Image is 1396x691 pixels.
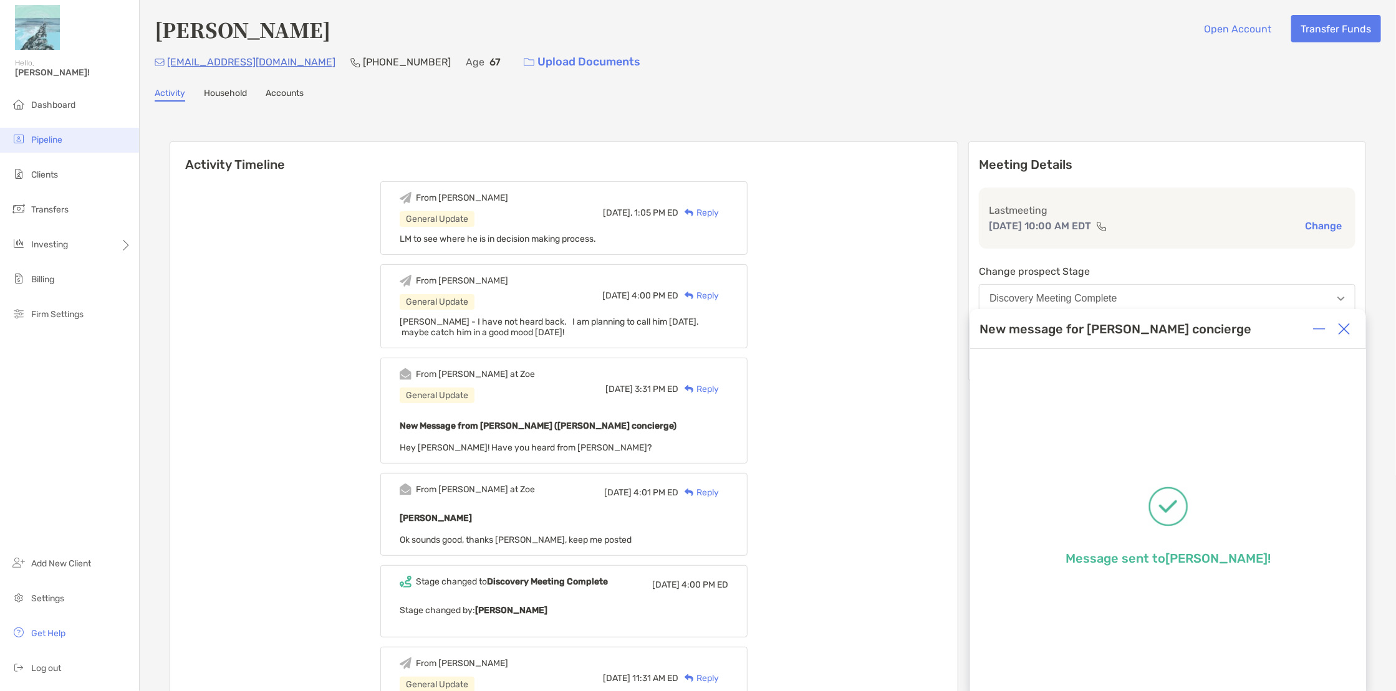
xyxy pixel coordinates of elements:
span: [PERSON_NAME] - I have not heard back. I am planning to call him [DATE]. maybe catch him in a goo... [400,317,699,338]
img: add_new_client icon [11,555,26,570]
img: Close [1338,323,1350,335]
div: Reply [678,383,719,396]
p: Stage changed by: [400,603,728,618]
span: Investing [31,239,68,250]
span: Firm Settings [31,309,84,320]
button: Change [1301,219,1345,232]
img: communication type [1096,221,1107,231]
img: get-help icon [11,625,26,640]
img: button icon [524,58,534,67]
div: Stage changed to [416,576,608,587]
span: Billing [31,274,54,285]
b: Discovery Meeting Complete [487,576,608,587]
span: Ok sounds good, thanks [PERSON_NAME], keep me posted [400,535,632,545]
p: Meeting Details [979,157,1355,173]
span: 4:00 PM ED [632,290,678,301]
div: New message for [PERSON_NAME] concierge [980,322,1251,336]
h6: Activity Timeline [170,142,958,172]
img: Zoe Logo [15,5,60,50]
img: Email Icon [155,59,165,66]
img: Phone Icon [350,57,360,67]
span: Clients [31,169,58,180]
a: Accounts [266,88,304,102]
span: Settings [31,593,64,604]
span: [DATE] [602,290,630,301]
span: 3:31 PM ED [635,384,678,394]
span: [DATE], [603,207,632,218]
span: 1:05 PM ED [634,207,678,218]
button: Discovery Meeting Complete [979,284,1355,313]
div: Discovery Meeting Complete [989,293,1117,304]
img: logout icon [11,660,26,675]
img: Event icon [400,484,412,495]
span: Pipeline [31,135,62,145]
span: 4:00 PM ED [681,579,728,590]
p: 67 [489,54,501,70]
img: Reply icon [685,674,694,682]
div: Reply [678,206,719,219]
img: Event icon [400,368,412,380]
div: Reply [678,289,719,302]
p: [EMAIL_ADDRESS][DOMAIN_NAME] [167,54,335,70]
img: pipeline icon [11,131,26,146]
span: Get Help [31,628,65,639]
div: From [PERSON_NAME] [416,193,508,203]
span: [DATE] [652,579,680,590]
span: 4:01 PM ED [633,487,678,498]
img: Expand or collapse [1313,323,1326,335]
b: [PERSON_NAME] [400,513,472,523]
span: [DATE] [603,673,630,684]
p: Message sent to [PERSON_NAME] ! [1066,551,1271,566]
div: From [PERSON_NAME] [416,658,508,669]
p: Last meeting [989,203,1345,218]
img: clients icon [11,166,26,181]
span: 11:31 AM ED [632,673,678,684]
img: Event icon [400,657,412,669]
b: [PERSON_NAME] [475,605,547,616]
div: General Update [400,388,474,403]
img: billing icon [11,271,26,286]
img: settings icon [11,590,26,605]
div: From [PERSON_NAME] [416,275,508,286]
span: Hey [PERSON_NAME]! Have you heard from [PERSON_NAME]? [400,442,652,453]
span: Transfers [31,204,69,215]
a: Household [204,88,247,102]
img: transfers icon [11,201,26,216]
b: New Message from [PERSON_NAME] ([PERSON_NAME] concierge) [400,421,676,431]
img: Message successfully sent [1148,487,1188,527]
div: General Update [400,211,474,227]
span: [DATE] [605,384,633,394]
span: Add New Client [31,558,91,569]
span: Log out [31,663,61,674]
img: Reply icon [685,385,694,393]
a: Upload Documents [516,49,648,75]
div: General Update [400,294,474,310]
img: investing icon [11,236,26,251]
img: Event icon [400,576,412,588]
img: Reply icon [685,292,694,300]
img: firm-settings icon [11,306,26,321]
img: Event icon [400,192,412,204]
button: Transfer Funds [1291,15,1381,42]
button: Open Account [1195,15,1281,42]
p: [PHONE_NUMBER] [363,54,451,70]
h4: [PERSON_NAME] [155,15,330,44]
div: Reply [678,672,719,685]
p: Change prospect Stage [979,264,1355,279]
img: Open dropdown arrow [1337,297,1345,301]
span: [PERSON_NAME]! [15,67,132,78]
p: [DATE] 10:00 AM EDT [989,218,1091,234]
div: From [PERSON_NAME] at Zoe [416,369,535,379]
img: dashboard icon [11,97,26,112]
span: [DATE] [604,487,632,498]
img: Event icon [400,275,412,287]
a: Activity [155,88,185,102]
img: Reply icon [685,488,694,497]
div: Reply [678,486,719,499]
span: LM to see where he is in decision making process. [400,234,596,244]
span: Dashboard [31,100,75,110]
p: Age [466,54,484,70]
div: From [PERSON_NAME] at Zoe [416,484,535,495]
img: Reply icon [685,209,694,217]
